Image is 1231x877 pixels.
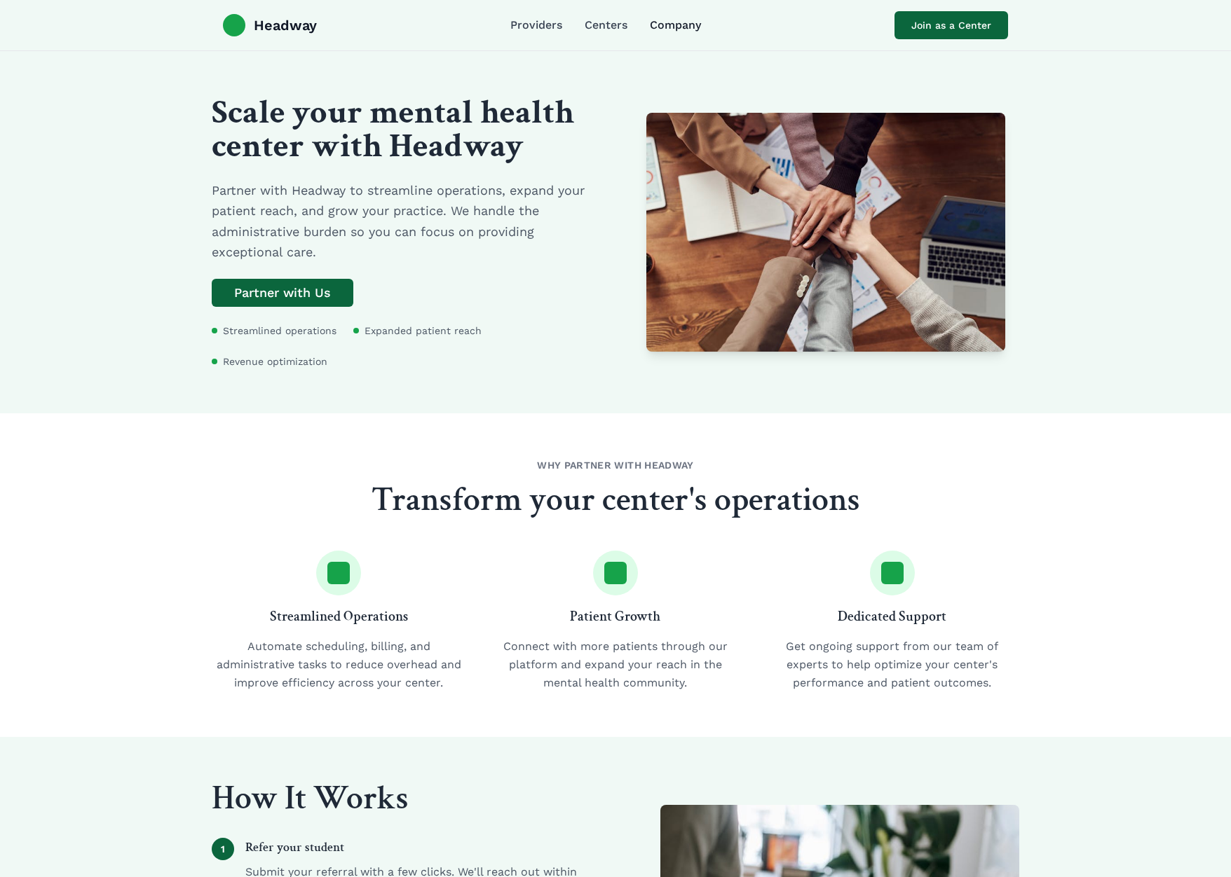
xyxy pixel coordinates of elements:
[223,354,327,368] span: Revenue optimization
[212,637,466,692] p: Automate scheduling, billing, and administrative tasks to reduce overhead and improve efficiency ...
[212,838,234,860] div: 1
[212,180,599,262] p: Partner with Headway to streamline operations, expand your patient reach, and grow your practice....
[223,14,317,36] a: Headway
[212,483,1019,517] h2: Transform your center's operations
[489,607,743,626] h3: Patient Growth
[765,637,1019,692] p: Get ongoing support from our team of experts to help optimize your center's performance and patie...
[895,11,1008,39] a: Join as a Center
[650,17,701,34] a: Company
[646,113,1005,352] img: Modern mental health treatment center building
[510,17,562,34] a: Providers
[489,637,743,692] p: Connect with more patients through our platform and expand your reach in the mental health commun...
[765,607,1019,626] h3: Dedicated Support
[212,96,599,163] h1: Scale your mental health center with Headway
[212,458,1019,472] p: WHY PARTNER WITH HEADWAY
[223,324,336,338] span: Streamlined operations
[212,607,466,626] h3: Streamlined Operations
[365,324,482,338] span: Expanded patient reach
[245,838,593,857] h3: Refer your student
[585,17,627,34] a: Centers
[212,782,593,815] h2: How It Works
[254,15,317,35] span: Headway
[212,279,353,307] a: Partner with Us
